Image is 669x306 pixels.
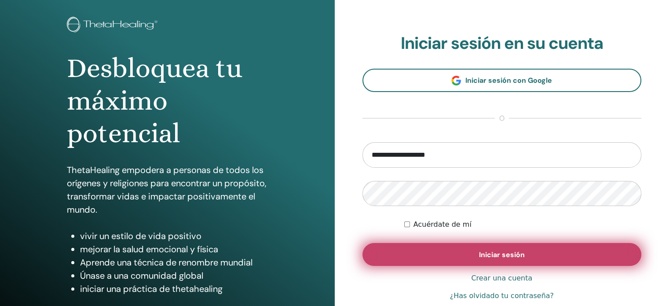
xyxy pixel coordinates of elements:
font: mejorar la salud emocional y física [80,243,218,255]
a: Iniciar sesión con Google [362,69,642,92]
font: iniciar una práctica de thetahealing [80,283,223,295]
font: o [499,114,504,123]
font: Crear una cuenta [471,274,532,282]
font: Iniciar sesión [479,250,525,259]
font: vivir un estilo de vida positivo [80,230,201,242]
font: ThetaHealing empodera a personas de todos los orígenes y religiones para encontrar un propósito, ... [67,164,267,215]
font: Iniciar sesión en su cuenta [400,32,603,54]
font: Iniciar sesión con Google [465,76,552,85]
font: Acuérdate de mí [413,220,472,229]
button: Iniciar sesión [362,243,642,266]
a: ¿Has olvidado tu contraseña? [450,291,554,301]
div: Mantenerme autenticado indefinidamente o hasta que cierre sesión manualmente [404,219,641,230]
font: ¿Has olvidado tu contraseña? [450,291,554,300]
font: Únase a una comunidad global [80,270,203,281]
font: Aprende una técnica de renombre mundial [80,257,252,268]
a: Crear una cuenta [471,273,532,284]
font: Desbloquea tu máximo potencial [67,52,242,149]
